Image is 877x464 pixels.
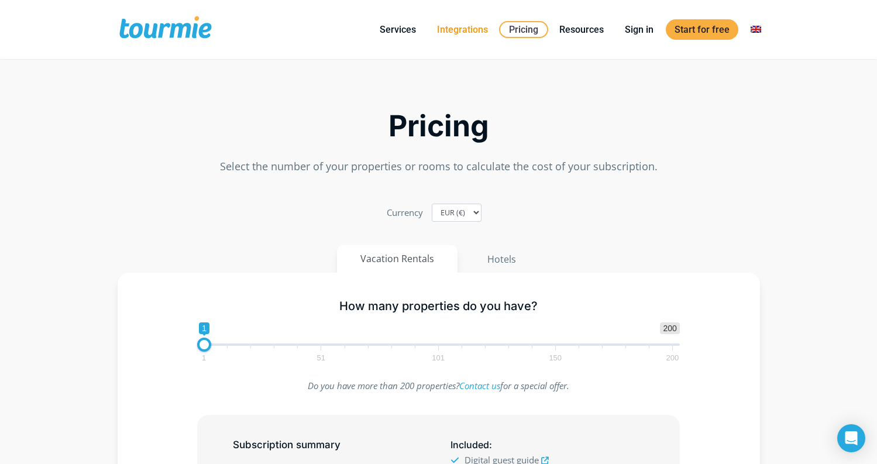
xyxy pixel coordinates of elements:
h2: Pricing [118,112,760,140]
a: Contact us [459,380,500,391]
span: 1 [200,355,208,360]
a: Start for free [666,19,738,40]
button: Vacation Rentals [337,245,458,273]
label: Currency [387,205,423,221]
p: Do you have more than 200 properties? for a special offer. [197,378,680,394]
span: 1 [199,322,209,334]
span: 200 [665,355,681,360]
a: Switch to [742,22,770,37]
h5: Subscription summary [233,438,426,452]
button: Hotels [463,245,540,273]
span: 150 [547,355,563,360]
a: Services [371,22,425,37]
span: Included [450,439,489,451]
a: Pricing [499,21,548,38]
h5: How many properties do you have? [197,299,680,314]
span: 101 [430,355,446,360]
p: Select the number of your properties or rooms to calculate the cost of your subscription. [118,159,760,174]
span: 200 [660,322,679,334]
a: Sign in [616,22,662,37]
a: Resources [551,22,613,37]
span: 51 [315,355,327,360]
h5: : [450,438,644,452]
div: Open Intercom Messenger [837,424,865,452]
a: Integrations [428,22,497,37]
